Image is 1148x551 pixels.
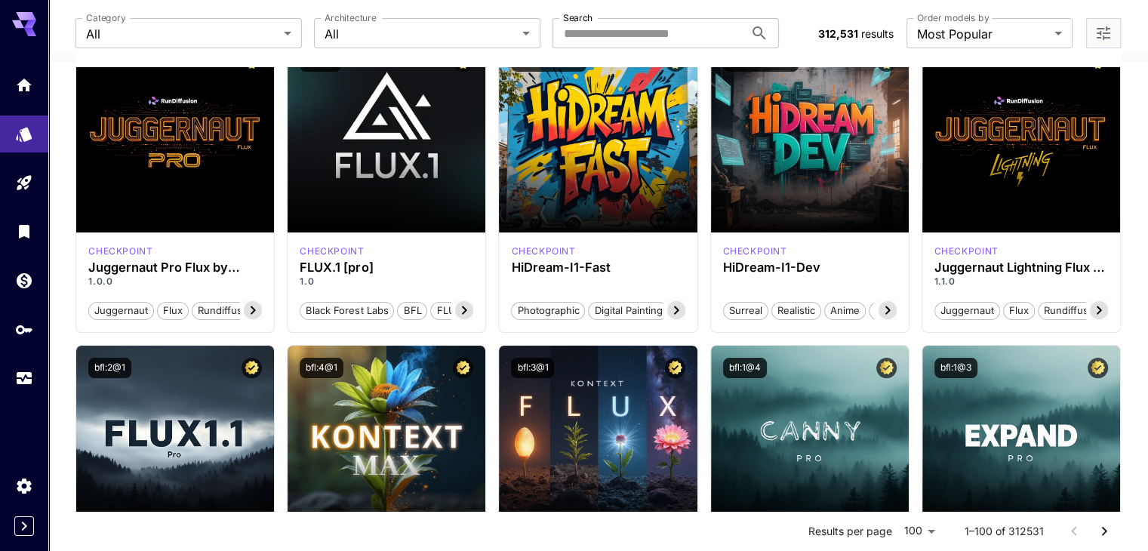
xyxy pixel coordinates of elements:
button: Surreal [723,300,768,320]
p: 1–100 of 312531 [965,524,1044,539]
p: checkpoint [934,245,999,258]
label: Search [563,11,592,24]
button: Black Forest Labs [300,300,394,320]
button: Certified Model – Vetted for best performance and includes a commercial license. [665,358,685,378]
button: flux [1003,300,1035,320]
span: Surreal [724,303,768,319]
span: Photographic [512,303,584,319]
div: HiDream Fast [511,245,575,258]
div: Playground [15,174,33,192]
button: juggernaut [934,300,1000,320]
p: checkpoint [723,245,787,258]
div: 100 [898,520,940,542]
span: Realistic [772,303,820,319]
div: Wallet [15,271,33,290]
span: Black Forest Labs [300,303,393,319]
button: bfl:1@3 [934,358,977,378]
label: Category [86,11,126,24]
div: Settings [15,476,33,495]
button: bfl:4@1 [300,358,343,378]
div: Library [15,217,33,236]
button: juggernaut [88,300,154,320]
span: BFL [398,303,426,319]
button: bfl:3@1 [511,358,554,378]
button: Certified Model – Vetted for best performance and includes a commercial license. [1088,358,1108,378]
p: 1.0 [300,275,473,288]
h3: FLUX.1 [pro] [300,260,473,275]
p: checkpoint [88,245,152,258]
button: bfl:2@1 [88,358,131,378]
button: Stylized [869,300,917,320]
label: Architecture [325,11,376,24]
button: Go to next page [1089,516,1119,546]
span: juggernaut [89,303,153,319]
div: FLUX.1 D [934,245,999,258]
div: Models [15,120,33,139]
button: Realistic [771,300,821,320]
div: Home [15,75,33,94]
div: Usage [15,369,33,388]
button: flux [157,300,189,320]
button: BFL [397,300,427,320]
button: Open more filters [1094,24,1113,43]
button: Anime [824,300,866,320]
h3: HiDream-I1-Dev [723,260,897,275]
div: FLUX.1 D [88,245,152,258]
span: Stylized [869,303,916,319]
span: rundiffusion [1039,303,1108,319]
button: Certified Model – Vetted for best performance and includes a commercial license. [242,358,262,378]
h3: HiDream-I1-Fast [511,260,685,275]
span: All [86,25,278,43]
button: rundiffusion [192,300,263,320]
span: juggernaut [935,303,999,319]
button: Digital Painting [588,300,668,320]
p: 1.0.0 [88,275,262,288]
span: FLUX.1 [pro] [431,303,500,319]
button: Certified Model – Vetted for best performance and includes a commercial license. [453,358,473,378]
span: Anime [825,303,865,319]
span: flux [158,303,188,319]
label: Order models by [917,11,989,24]
span: Most Popular [917,25,1048,43]
button: FLUX.1 [pro] [430,300,500,320]
div: fluxpro [300,245,364,258]
button: rundiffusion [1038,300,1109,320]
div: API Keys [15,320,33,339]
div: HiDream Dev [723,245,787,258]
span: 312,531 [817,27,857,40]
h3: Juggernaut Pro Flux by RunDiffusion [88,260,262,275]
h3: Juggernaut Lightning Flux by RunDiffusion [934,260,1108,275]
button: Photographic [511,300,585,320]
span: rundiffusion [192,303,262,319]
p: Results per page [808,524,892,539]
button: Certified Model – Vetted for best performance and includes a commercial license. [876,358,897,378]
p: 1.1.0 [934,275,1108,288]
p: checkpoint [511,245,575,258]
span: results [860,27,893,40]
span: flux [1004,303,1034,319]
span: Digital Painting [589,303,667,319]
span: All [325,25,516,43]
button: Expand sidebar [14,516,34,536]
p: checkpoint [300,245,364,258]
button: bfl:1@4 [723,358,767,378]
